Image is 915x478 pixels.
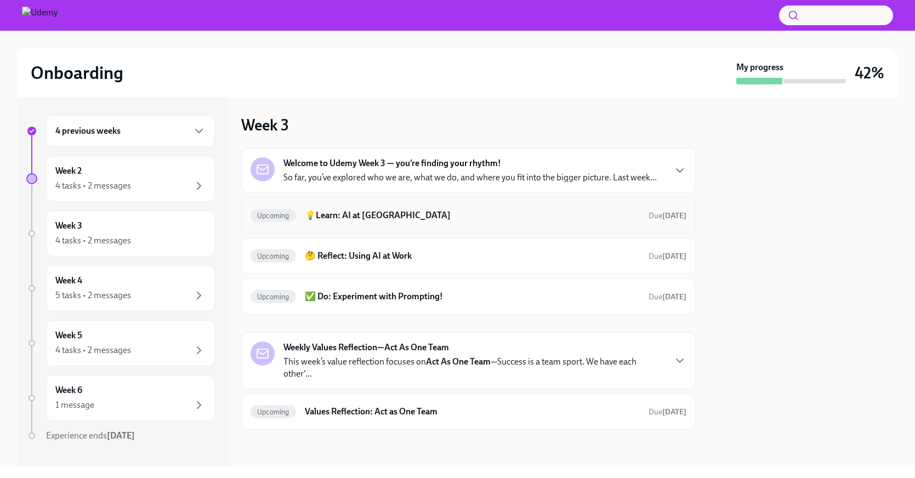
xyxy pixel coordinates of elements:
h3: 42% [855,63,884,83]
h6: 4 previous weeks [55,125,121,137]
h6: 💡Learn: AI at [GEOGRAPHIC_DATA] [305,209,640,221]
span: Due [649,292,686,301]
a: Week 61 message [26,375,215,421]
span: August 30th, 2025 10:00 [649,292,686,302]
span: Due [649,252,686,261]
h6: Week 5 [55,329,82,342]
h6: Week 3 [55,220,82,232]
span: September 2nd, 2025 10:00 [649,407,686,417]
span: Due [649,407,686,417]
img: Udemy [22,7,58,24]
strong: Weekly Values Reflection—Act As One Team [283,342,449,354]
div: 4 tasks • 2 messages [55,235,131,247]
span: Upcoming [251,252,296,260]
a: UpcomingValues Reflection: Act as One TeamDue[DATE] [251,403,686,420]
h6: ✅ Do: Experiment with Prompting! [305,291,640,303]
a: Upcoming🤔 Reflect: Using AI at WorkDue[DATE] [251,247,686,265]
a: Upcoming💡Learn: AI at [GEOGRAPHIC_DATA]Due[DATE] [251,207,686,224]
strong: My progress [736,61,783,73]
strong: [DATE] [662,292,686,301]
a: Week 54 tasks • 2 messages [26,320,215,366]
strong: Welcome to Udemy Week 3 — you’re finding your rhythm! [283,157,501,169]
p: This week’s value reflection focuses on —Success is a team sport. We have each other'... [283,356,664,380]
div: 1 message [55,399,94,411]
h6: Values Reflection: Act as One Team [305,406,640,418]
span: Upcoming [251,293,296,301]
a: Week 24 tasks • 2 messages [26,156,215,202]
h6: Week 6 [55,384,82,396]
a: Upcoming✅ Do: Experiment with Prompting!Due[DATE] [251,288,686,305]
span: August 30th, 2025 10:00 [649,251,686,261]
h6: 🤔 Reflect: Using AI at Work [305,250,640,262]
div: 4 previous weeks [46,115,215,147]
span: Experience ends [46,430,135,441]
h6: Week 4 [55,275,82,287]
a: Week 34 tasks • 2 messages [26,210,215,257]
strong: [DATE] [662,252,686,261]
strong: [DATE] [107,430,135,441]
h3: Week 3 [241,115,289,135]
span: August 30th, 2025 10:00 [649,210,686,221]
p: So far, you’ve explored who we are, what we do, and where you fit into the bigger picture. Last w... [283,172,657,184]
strong: Act As One Team [426,356,491,367]
div: 4 tasks • 2 messages [55,180,131,192]
strong: [DATE] [662,211,686,220]
span: Upcoming [251,212,296,220]
h2: Onboarding [31,62,123,84]
div: 4 tasks • 2 messages [55,344,131,356]
strong: [DATE] [662,407,686,417]
h6: Week 2 [55,165,82,177]
div: 5 tasks • 2 messages [55,289,131,301]
span: Due [649,211,686,220]
a: Week 45 tasks • 2 messages [26,265,215,311]
span: Upcoming [251,408,296,416]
